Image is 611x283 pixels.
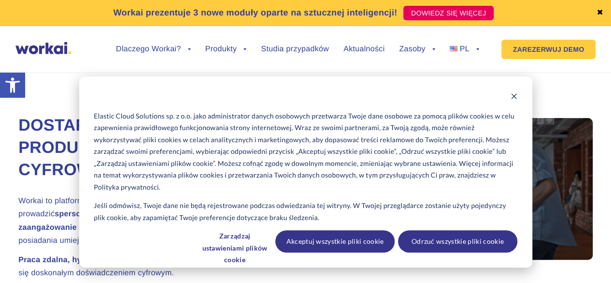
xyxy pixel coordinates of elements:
[412,236,504,248] font: Odrzuć wszystkie pliki cookie
[94,181,159,194] a: Polityka prywatności
[18,210,266,231] font: spersonalizowaną komunikację wewnętrzną, zwiększać zaangażowanie pracowników i mierzyć wszystkie ...
[18,116,305,179] font: Dostarczanie pracownikom produktywnych doświadczeń cyfrowych
[459,45,469,53] font: PL
[116,45,181,53] font: Dlaczego Workai?
[398,230,517,253] button: Odrzuć wszystkie pliki cookie
[261,45,329,53] a: Studia przypadków
[399,45,425,53] font: Zasoby
[597,9,603,17] a: ✖
[501,40,596,59] a: ZAREZERWUJ DEMO
[18,223,314,245] font: – bez konieczności posiadania umiejętności informatycznych.
[94,110,517,181] font: Elastic Cloud Solutions sp. z o.o. jako administrator danych osobowych przetwarza Twoje dane osob...
[18,256,177,264] font: Praca zdalna, hybrydowa czy stacjonarna
[205,45,247,53] a: Produkty
[159,181,160,194] font: .
[94,200,517,223] font: Jeśli odmówisz, Twoje dane nie będą rejestrowane podczas odwiedzania tej witryny. W Twojej przegl...
[18,256,310,277] font: – w Workai pracownicy mogą cieszyć się doskonałym doświadczeniem cyfrowym.
[511,91,517,104] button: Odrzuć baner plików cookie
[18,197,247,218] font: Workai to platforma do ujednoliconej komunikacji, która pomaga prowadzić
[403,6,494,20] a: DOWIEDZ SIĘ WIĘCEJ
[275,230,395,253] button: Akceptuj wszystkie pliki cookie
[286,236,384,248] font: Akceptuj wszystkie pliki cookie
[411,9,486,17] font: DOWIEDZ SIĘ WIĘCEJ
[79,76,532,268] div: Baner z ciasteczkami
[198,230,272,266] font: Zarządzaj ustawieniami plików cookie
[513,45,584,53] font: ZAREZERWUJ DEMO
[205,45,237,53] font: Produkty
[114,8,398,17] font: Workai prezentuje 3 nowe moduły oparte na sztucznej inteligencji!
[198,230,272,253] button: Zarządzaj ustawieniami plików cookie
[343,45,384,53] a: Aktualności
